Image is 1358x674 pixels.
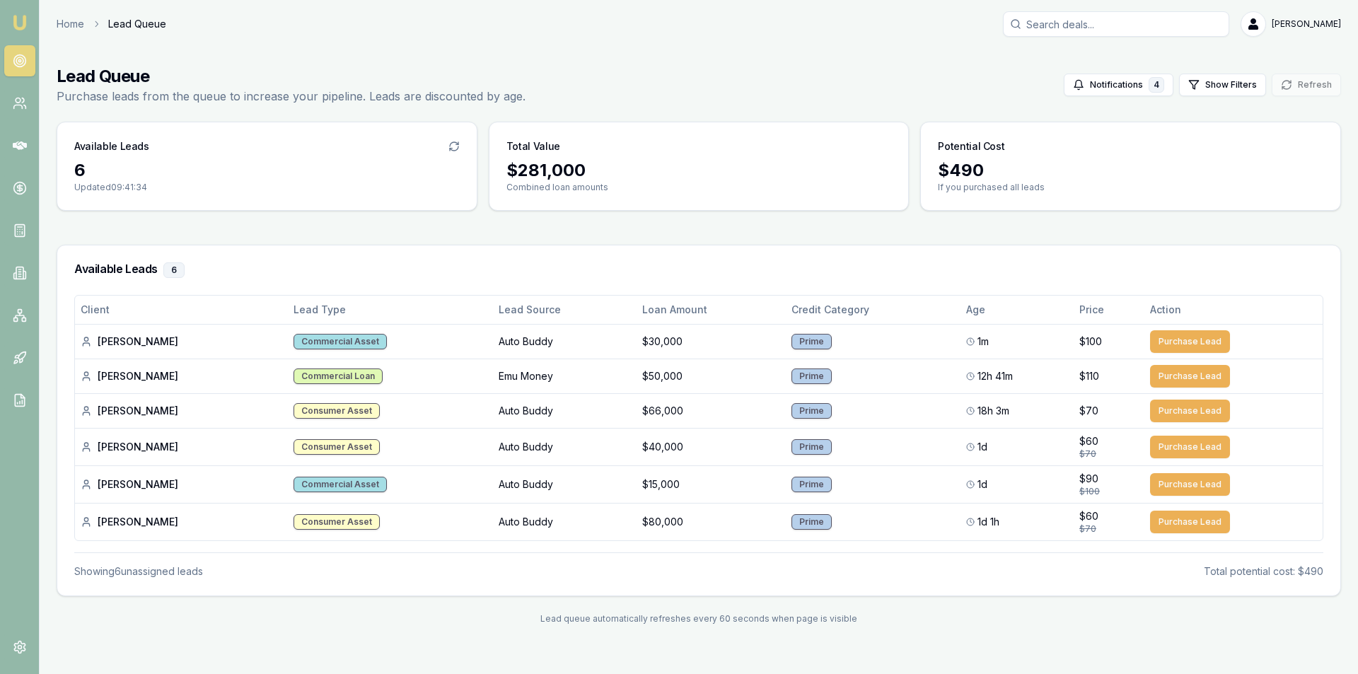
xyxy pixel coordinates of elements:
div: [PERSON_NAME] [81,404,282,418]
td: $30,000 [637,324,786,359]
th: Loan Amount [637,296,786,324]
h3: Available Leads [74,262,1323,278]
div: Total potential cost: $490 [1204,564,1323,579]
div: Prime [791,368,832,384]
button: Notifications4 [1064,74,1173,96]
span: 1m [977,335,989,349]
div: [PERSON_NAME] [81,335,282,349]
span: 1d 1h [977,515,999,529]
td: Emu Money [493,359,637,393]
th: Lead Source [493,296,637,324]
th: Lead Type [288,296,492,324]
td: $50,000 [637,359,786,393]
span: $70 [1079,404,1098,418]
div: Commercial Asset [294,477,387,492]
span: 1d [977,477,987,492]
a: Home [57,17,84,31]
td: Auto Buddy [493,503,637,540]
span: 1d [977,440,987,454]
span: Lead Queue [108,17,166,31]
div: Consumer Asset [294,439,380,455]
button: Purchase Lead [1150,330,1230,353]
th: Age [961,296,1074,324]
button: Purchase Lead [1150,400,1230,422]
div: [PERSON_NAME] [81,440,282,454]
button: Purchase Lead [1150,511,1230,533]
div: 4 [1149,77,1164,93]
span: 18h 3m [977,404,1009,418]
h1: Lead Queue [57,65,526,88]
th: Client [75,296,288,324]
div: [PERSON_NAME] [81,369,282,383]
p: Updated 09:41:34 [74,182,460,193]
div: Commercial Asset [294,334,387,349]
th: Price [1074,296,1144,324]
td: $66,000 [637,393,786,428]
button: Purchase Lead [1150,365,1230,388]
div: Lead queue automatically refreshes every 60 seconds when page is visible [57,613,1341,624]
div: $ 281,000 [506,159,892,182]
div: $100 [1079,486,1139,497]
div: [PERSON_NAME] [81,477,282,492]
div: 6 [74,159,460,182]
img: emu-icon-u.png [11,14,28,31]
input: Search deals [1003,11,1229,37]
div: Prime [791,439,832,455]
p: Purchase leads from the queue to increase your pipeline. Leads are discounted by age. [57,88,526,105]
th: Credit Category [786,296,960,324]
div: Consumer Asset [294,403,380,419]
button: Show Filters [1179,74,1266,96]
div: [PERSON_NAME] [81,515,282,529]
div: Prime [791,514,832,530]
h3: Total Value [506,139,560,153]
span: $100 [1079,335,1102,349]
button: Purchase Lead [1150,436,1230,458]
span: $60 [1079,509,1098,523]
span: [PERSON_NAME] [1272,18,1341,30]
td: $80,000 [637,503,786,540]
td: $40,000 [637,428,786,465]
td: Auto Buddy [493,393,637,428]
th: Action [1144,296,1323,324]
button: Purchase Lead [1150,473,1230,496]
h3: Available Leads [74,139,149,153]
div: $ 490 [938,159,1323,182]
div: $70 [1079,448,1139,460]
div: 6 [163,262,185,278]
p: If you purchased all leads [938,182,1323,193]
div: Prime [791,334,832,349]
td: Auto Buddy [493,428,637,465]
h3: Potential Cost [938,139,1004,153]
div: Showing 6 unassigned lead s [74,564,203,579]
td: $15,000 [637,465,786,503]
span: $110 [1079,369,1099,383]
div: Prime [791,403,832,419]
span: $60 [1079,434,1098,448]
div: Commercial Loan [294,368,383,384]
div: $70 [1079,523,1139,535]
td: Auto Buddy [493,324,637,359]
td: Auto Buddy [493,465,637,503]
div: Consumer Asset [294,514,380,530]
p: Combined loan amounts [506,182,892,193]
div: Prime [791,477,832,492]
span: $90 [1079,472,1098,486]
span: 12h 41m [977,369,1013,383]
nav: breadcrumb [57,17,166,31]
